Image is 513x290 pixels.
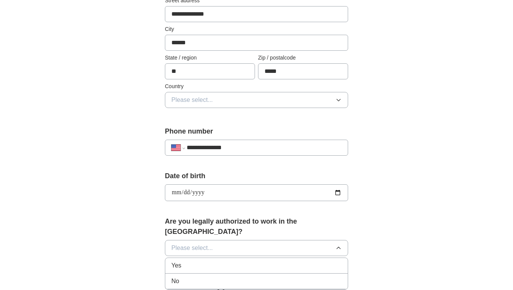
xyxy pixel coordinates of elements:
[171,243,213,253] span: Please select...
[165,54,255,62] label: State / region
[171,261,181,270] span: Yes
[165,126,348,137] label: Phone number
[165,92,348,108] button: Please select...
[165,216,348,237] label: Are you legally authorized to work in the [GEOGRAPHIC_DATA]?
[171,277,179,286] span: No
[171,95,213,105] span: Please select...
[165,171,348,181] label: Date of birth
[165,25,348,33] label: City
[165,82,348,90] label: Country
[165,240,348,256] button: Please select...
[258,54,348,62] label: Zip / postalcode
